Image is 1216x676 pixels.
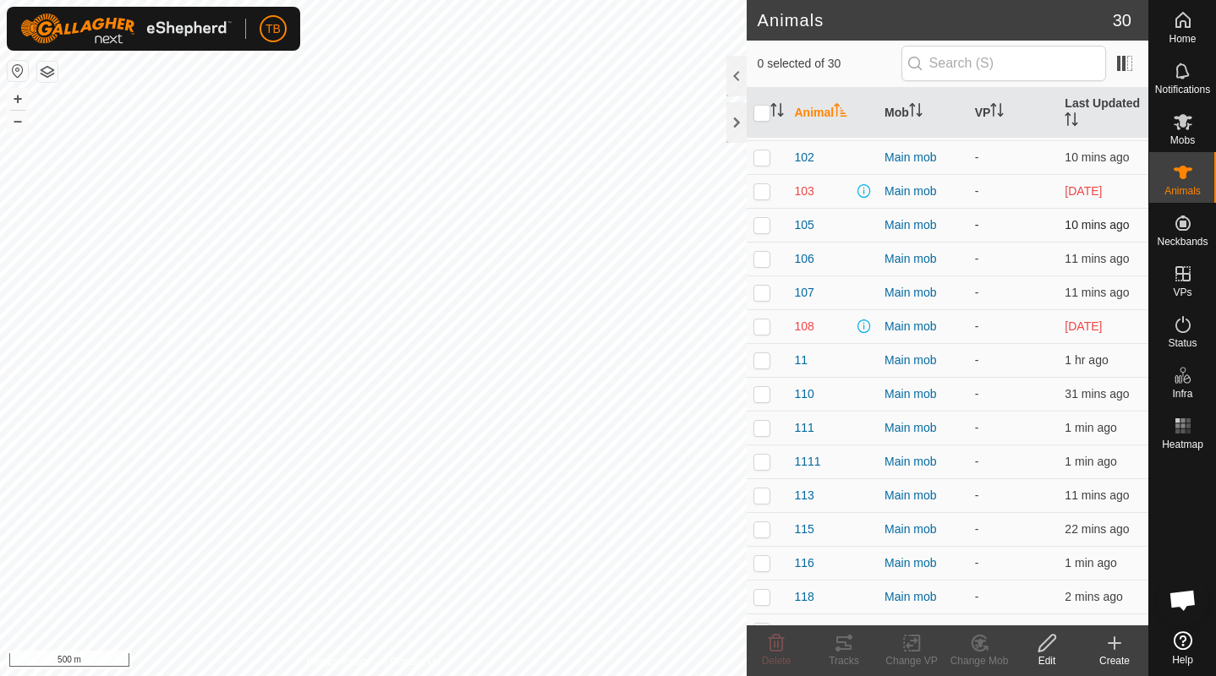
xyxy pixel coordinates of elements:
span: 105 [794,216,813,234]
span: Notifications [1155,84,1210,95]
div: Main mob [885,216,961,234]
span: 17 Sep 2025 at 6:56 am [1065,556,1116,570]
span: 118 [794,588,813,606]
div: Open chat [1158,575,1208,625]
span: 113 [794,487,813,504]
span: 15 Sep 2025 at 3:55 pm [1065,319,1102,333]
span: Heatmap [1162,439,1203,450]
div: Main mob [885,419,961,437]
div: Main mob [885,284,961,302]
input: Search (S) [901,46,1106,81]
span: Neckbands [1157,237,1208,247]
span: 17 Sep 2025 at 6:46 am [1065,286,1129,299]
p-sorticon: Activate to sort [770,106,784,119]
app-display-virtual-paddock-transition: - [975,319,979,333]
span: 17 Sep 2025 at 6:47 am [1065,252,1129,265]
app-display-virtual-paddock-transition: - [975,286,979,299]
div: Tracks [810,653,878,668]
div: Main mob [885,149,961,166]
button: Reset Map [8,61,28,81]
th: Last Updated [1058,88,1148,139]
span: 17 Sep 2025 at 5:46 am [1065,353,1108,367]
span: 102 [794,149,813,166]
span: 103 [794,183,813,200]
span: 11 [794,352,808,369]
span: 17 Sep 2025 at 6:56 am [1065,455,1116,468]
div: Create [1081,653,1148,668]
app-display-virtual-paddock-transition: - [975,455,979,468]
div: Change VP [878,653,945,668]
h2: Animals [757,10,1112,30]
span: Status [1168,338,1197,348]
span: 108 [794,318,813,335]
button: + [8,89,28,109]
p-sorticon: Activate to sort [990,106,1004,119]
div: Main mob [885,183,961,200]
span: 110 [794,385,813,403]
span: 12 [794,622,808,640]
app-display-virtual-paddock-transition: - [975,387,979,401]
span: 15 Sep 2025 at 11:55 am [1065,184,1102,198]
app-display-virtual-paddock-transition: - [975,218,979,232]
span: 30 [1113,8,1131,33]
app-display-virtual-paddock-transition: - [975,184,979,198]
app-display-virtual-paddock-transition: - [975,353,979,367]
a: Help [1149,624,1216,672]
div: Change Mob [945,653,1013,668]
div: Edit [1013,653,1081,668]
app-display-virtual-paddock-transition: - [975,252,979,265]
a: Contact Us [390,654,440,669]
div: Main mob [885,453,961,471]
span: 17 Sep 2025 at 6:47 am [1065,218,1129,232]
span: Help [1172,655,1193,665]
div: Main mob [885,250,961,268]
a: Privacy Policy [307,654,370,669]
div: Main mob [885,352,961,369]
span: Mobs [1170,135,1195,145]
div: Main mob [885,554,961,572]
span: VPs [1173,287,1191,297]
span: Animals [1164,186,1201,196]
div: Main mob [885,487,961,504]
span: Infra [1172,389,1192,399]
span: 17 Sep 2025 at 6:27 am [1065,387,1129,401]
button: Map Layers [37,62,58,82]
span: 116 [794,554,813,572]
app-display-virtual-paddock-transition: - [975,590,979,603]
div: Main mob [885,588,961,606]
span: 17 Sep 2025 at 6:36 am [1065,624,1129,637]
th: VP [968,88,1059,139]
span: 107 [794,284,813,302]
span: 17 Sep 2025 at 6:47 am [1065,488,1129,502]
th: Animal [787,88,878,139]
button: – [8,111,28,131]
app-display-virtual-paddock-transition: - [975,556,979,570]
img: Gallagher Logo [20,14,232,44]
p-sorticon: Activate to sort [834,106,847,119]
span: 106 [794,250,813,268]
app-display-virtual-paddock-transition: - [975,150,979,164]
p-sorticon: Activate to sort [909,106,923,119]
app-display-virtual-paddock-transition: - [975,421,979,434]
span: 115 [794,521,813,538]
div: Main mob [885,622,961,640]
span: 111 [794,419,813,437]
span: 17 Sep 2025 at 6:55 am [1065,590,1122,603]
app-display-virtual-paddock-transition: - [975,522,979,536]
span: Home [1169,34,1196,44]
app-display-virtual-paddock-transition: - [975,488,979,502]
app-display-virtual-paddock-transition: - [975,624,979,637]
div: Main mob [885,521,961,538]
span: 17 Sep 2025 at 6:56 am [1065,421,1116,434]
span: 17 Sep 2025 at 6:35 am [1065,522,1129,536]
th: Mob [878,88,968,139]
span: 1111 [794,453,820,471]
span: 0 selected of 30 [757,55,901,73]
div: Main mob [885,385,961,403]
p-sorticon: Activate to sort [1065,115,1078,128]
div: Main mob [885,318,961,335]
span: TB [266,20,281,38]
span: 17 Sep 2025 at 6:47 am [1065,150,1129,164]
span: Delete [762,655,791,667]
